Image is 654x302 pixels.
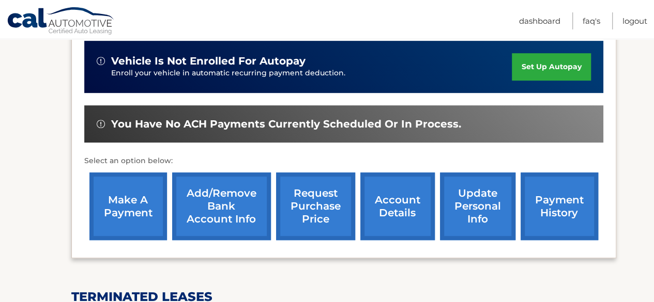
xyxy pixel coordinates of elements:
a: payment history [521,172,598,240]
span: vehicle is not enrolled for autopay [111,55,306,68]
a: set up autopay [512,53,590,81]
img: alert-white.svg [97,57,105,65]
p: Enroll your vehicle in automatic recurring payment deduction. [111,68,512,79]
a: Dashboard [519,12,560,29]
a: FAQ's [583,12,600,29]
a: Logout [622,12,647,29]
img: alert-white.svg [97,120,105,128]
span: You have no ACH payments currently scheduled or in process. [111,118,461,131]
a: update personal info [440,172,515,240]
p: Select an option below: [84,155,603,167]
a: request purchase price [276,172,355,240]
a: Cal Automotive [7,7,115,37]
a: Add/Remove bank account info [172,172,271,240]
a: account details [360,172,435,240]
a: make a payment [89,172,167,240]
